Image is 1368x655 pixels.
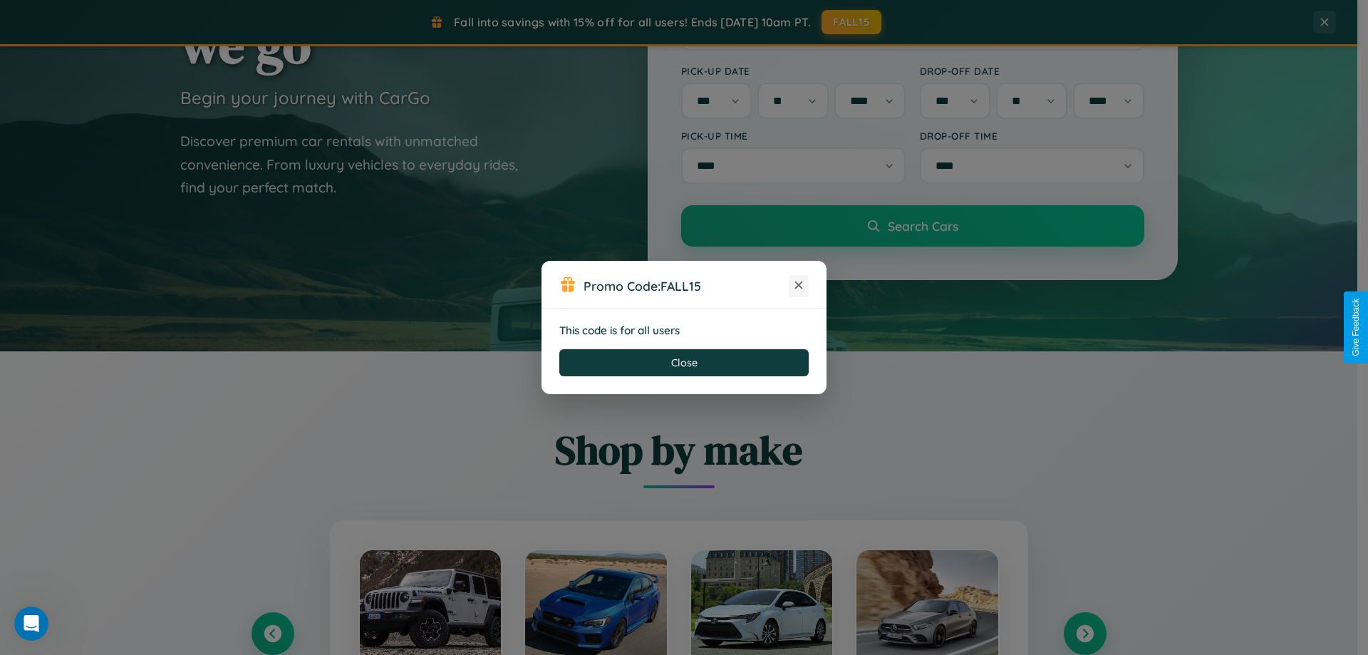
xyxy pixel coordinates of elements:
[559,324,680,337] strong: This code is for all users
[14,607,48,641] iframe: Intercom live chat
[584,278,789,294] h3: Promo Code:
[1351,299,1361,356] div: Give Feedback
[559,349,809,376] button: Close
[660,278,701,294] b: FALL15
